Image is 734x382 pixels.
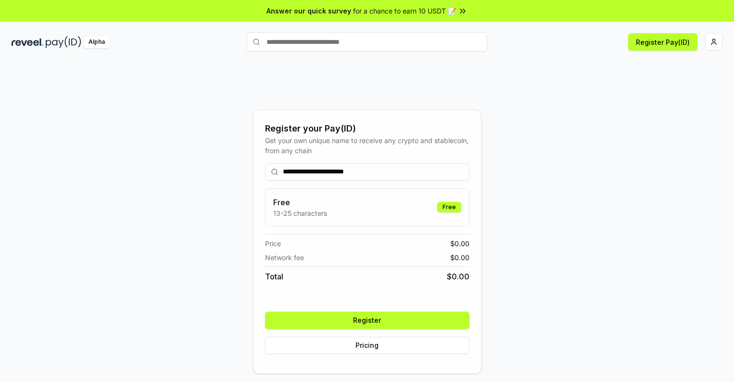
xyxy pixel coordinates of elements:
[265,122,469,135] div: Register your Pay(ID)
[447,271,469,282] span: $ 0.00
[273,208,327,218] p: 13-25 characters
[265,271,283,282] span: Total
[46,36,81,48] img: pay_id
[83,36,110,48] div: Alpha
[266,6,351,16] span: Answer our quick survey
[450,238,469,249] span: $ 0.00
[265,238,281,249] span: Price
[273,197,327,208] h3: Free
[265,337,469,354] button: Pricing
[437,202,461,212] div: Free
[450,252,469,263] span: $ 0.00
[265,312,469,329] button: Register
[12,36,44,48] img: reveel_dark
[265,135,469,156] div: Get your own unique name to receive any crypto and stablecoin, from any chain
[265,252,304,263] span: Network fee
[353,6,456,16] span: for a chance to earn 10 USDT 📝
[628,33,697,51] button: Register Pay(ID)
